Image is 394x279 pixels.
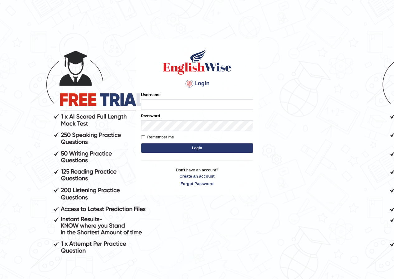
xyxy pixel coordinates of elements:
[141,173,253,179] a: Create an account
[141,79,253,89] h4: Login
[141,113,160,119] label: Password
[141,92,161,98] label: Username
[141,135,145,139] input: Remember me
[141,181,253,187] a: Forgot Password
[141,143,253,153] button: Login
[141,134,174,140] label: Remember me
[141,167,253,186] p: Don't have an account?
[162,48,233,76] img: Logo of English Wise sign in for intelligent practice with AI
